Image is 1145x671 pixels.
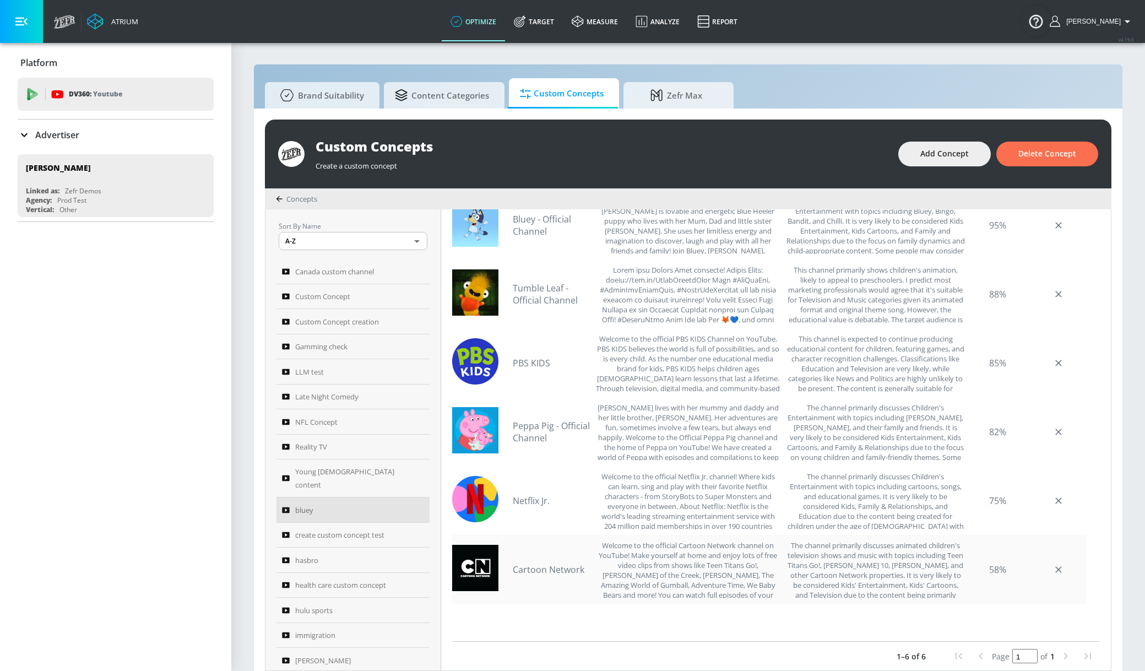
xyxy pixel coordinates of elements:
div: The channel primarily discusses Children's Entertainment with topics including cartoons, songs, a... [786,472,965,529]
a: bluey [276,497,430,523]
a: Tumble Leaf - Official Channel [513,282,590,306]
a: Bluey - Official Channel [513,213,590,237]
a: hulu sports [276,598,430,623]
img: UCrNnk0wFBnCS1awGjq_ijGQ [452,338,498,385]
span: Content Categories [395,82,489,109]
div: Linked as: [26,186,59,196]
span: bluey [295,504,313,517]
p: DV360: [69,88,122,100]
p: 1–6 of 6 [897,651,926,662]
span: Custom Concepts [520,80,604,107]
div: Set page and press "Enter" [992,649,1055,663]
div: Zefr Demos [65,186,101,196]
div: Concepts [276,194,317,204]
div: 95% [970,196,1025,254]
a: PBS KIDS [513,357,590,369]
img: UCAOtE1V7Ots4DjM8JLlrYgg [452,407,498,453]
a: Report [688,2,746,41]
a: health care custom concept [276,573,430,598]
span: Gamming check [295,340,348,353]
div: 75% [970,472,1025,529]
span: Custom Concept creation [295,315,379,328]
div: Custom Concepts [316,137,887,155]
img: UCiaVa0yoJNVMwk638km8aWg [452,269,498,316]
button: [PERSON_NAME] [1050,15,1134,28]
span: LLM test [295,365,324,378]
div: This channel is expected to continue producing educational content for children, featuring games,... [786,334,965,392]
div: Advertiser [18,120,214,150]
div: [PERSON_NAME]Linked as:Zefr DemosAgency:Prod TestVertical:Other [18,154,214,217]
p: Advertiser [35,129,79,141]
div: Welcome to the Official YouTube channel for Bluey! Bluey is lovable and energetic Blue Heeler pup... [595,196,781,254]
div: This channel primarily shows children's animation, likely to appeal to preschoolers. I predict mo... [786,265,965,323]
div: Agency: [26,196,52,205]
a: Custom Concept [276,284,430,310]
a: NFL Concept [276,409,430,435]
span: health care custom concept [295,578,386,592]
p: Sort By Name [279,220,427,232]
span: hulu sports [295,604,333,617]
span: Add Concept [920,147,969,161]
a: Young [DEMOGRAPHIC_DATA] content [276,459,430,497]
p: Youtube [93,88,122,100]
div: The channel primarily discusses Children's Entertainment with topics including Peppa Pig, George ... [786,403,965,461]
button: Open Resource Center [1021,6,1051,36]
span: Brand Suitability [276,82,364,109]
a: LLM test [276,359,430,385]
div: Create a custom concept [316,155,887,171]
span: login as: justin.nim@zefr.com [1062,18,1121,25]
span: immigration [295,629,335,642]
div: Vertical: [26,205,54,214]
a: Target [505,2,563,41]
a: Canada custom channel [276,259,430,284]
a: Late Night Comedy [276,385,430,410]
div: 58% [970,540,1025,598]
a: Reality TV [276,435,430,460]
span: hasbro [295,554,318,567]
div: Platform [18,47,214,78]
div: [PERSON_NAME] [26,163,91,173]
img: UCAJnyTWJPpKXuwgWQDdNWrQ [452,476,498,522]
div: Prod Test [57,196,86,205]
div: Welcome to the official Netflix Jr. channel! Where kids can learn, sing and play with their favor... [595,472,781,529]
div: Welcome to the official Cartoon Network channel on YouTube! Make yourself at home and enjoy lots ... [595,540,781,598]
span: Late Night Comedy [295,390,359,403]
div: 88% [970,265,1025,323]
span: Zefr Max [634,82,718,109]
a: Atrium [87,13,138,30]
a: measure [563,2,627,41]
a: Analyze [627,2,688,41]
p: Platform [20,57,57,69]
div: 85% [970,334,1025,392]
span: Young [DEMOGRAPHIC_DATA] content [295,465,409,491]
div: 82% [970,403,1025,461]
span: Custom Concept [295,290,350,303]
img: UCMsgXPD3wzzt8RxHJmXH7hQ [452,545,498,591]
input: page [1012,649,1038,663]
div: Peppa lives with her mummy and daddy and her little brother, George. Her adventures are fun, some... [595,403,781,461]
span: NFL Concept [295,415,338,429]
a: Peppa Pig - Official Channel [513,420,590,444]
span: Delete Concept [1018,147,1076,161]
a: optimize [442,2,505,41]
a: Netflix Jr. [513,495,590,507]
div: Watch full Tumble Leaf episodes! Amazon Prime: https://bit.ly/WatchTumbleLeaf Join #FigTheFox, #M... [595,265,781,323]
span: v 4.19.0 [1119,36,1134,42]
a: immigration [276,623,430,648]
button: Delete Concept [996,142,1098,166]
span: Reality TV [295,440,327,453]
div: A-Z [279,232,427,250]
div: Atrium [107,17,138,26]
div: Other [59,205,77,214]
a: Gamming check [276,334,430,360]
img: UCVzLLZkDuFGAE2BGdBuBNBg [452,201,498,247]
span: Concepts [286,194,317,204]
div: The channel primarily discusses animated children's television shows and music with topics includ... [786,540,965,598]
a: Cartoon Network [513,564,590,576]
div: DV360: Youtube [18,78,214,111]
button: Add Concept [898,142,991,166]
div: The channel primarily discusses Children's Entertainment with topics including Bluey, Bingo, Band... [786,196,965,254]
a: Custom Concept creation [276,309,430,334]
span: 1 [1050,651,1055,662]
